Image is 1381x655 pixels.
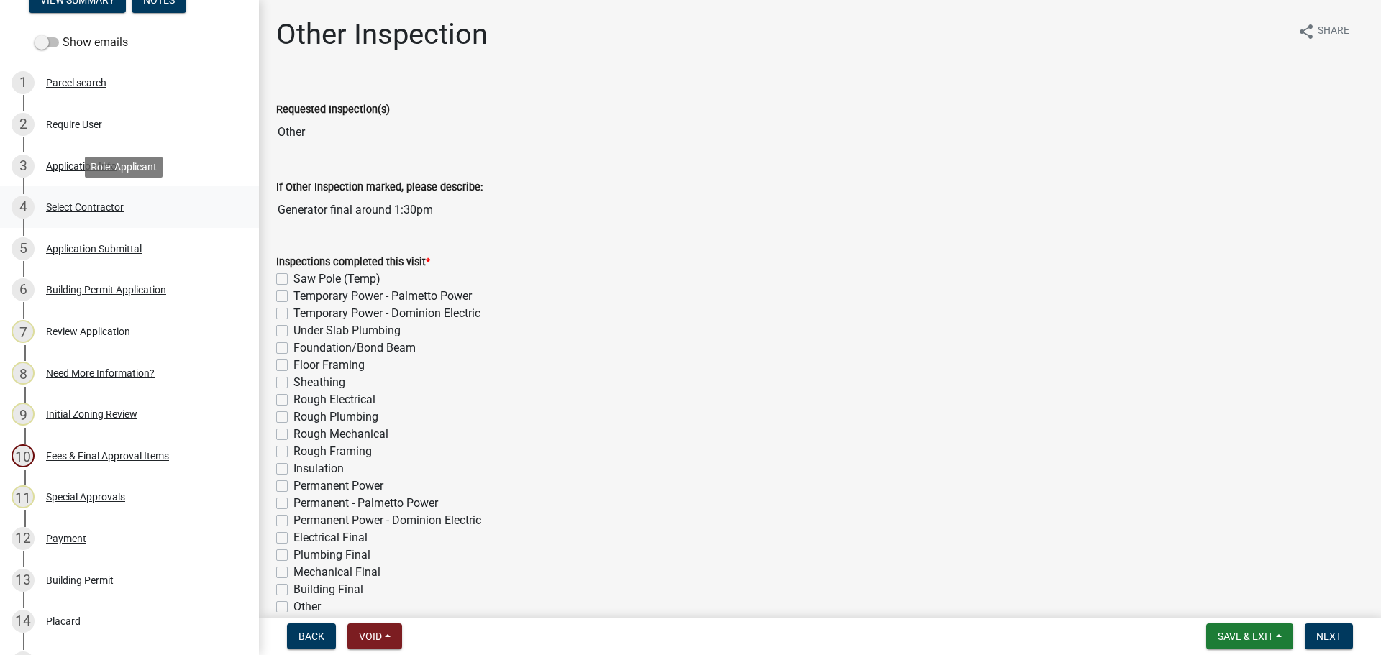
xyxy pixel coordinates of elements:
button: Void [347,623,402,649]
label: Mechanical Final [293,564,380,581]
i: share [1298,23,1315,40]
div: 1 [12,71,35,94]
div: Application Info [46,161,117,171]
div: Require User [46,119,102,129]
label: Permanent - Palmetto Power [293,495,438,512]
div: Building Permit Application [46,285,166,295]
div: Parcel search [46,78,106,88]
div: 14 [12,610,35,633]
label: Other [293,598,321,615]
button: shareShare [1286,17,1361,45]
div: 3 [12,155,35,178]
label: If Other Inspection marked, please describe: [276,183,483,193]
span: Share [1318,23,1349,40]
span: Void [359,631,382,642]
div: 10 [12,444,35,467]
div: Fees & Final Approval Items [46,451,169,461]
span: Save & Exit [1218,631,1273,642]
label: Permanent Power - Dominion Electric [293,512,481,529]
div: 5 [12,237,35,260]
span: Back [298,631,324,642]
label: Temporary Power - Dominion Electric [293,305,480,322]
label: Show emails [35,34,128,51]
label: Saw Pole (Temp) [293,270,380,288]
label: Sheathing [293,374,345,391]
label: Rough Mechanical [293,426,388,443]
label: Insulation [293,460,344,477]
div: Review Application [46,326,130,336]
label: Under Slab Plumbing [293,322,401,339]
div: 6 [12,278,35,301]
div: 7 [12,320,35,343]
div: Building Permit [46,575,114,585]
div: 12 [12,527,35,550]
label: Permanent Power [293,477,383,495]
label: Building Final [293,581,363,598]
div: Role: Applicant [85,157,163,178]
div: Special Approvals [46,492,125,502]
button: Save & Exit [1206,623,1293,649]
label: Electrical Final [293,529,368,546]
label: Rough Electrical [293,391,375,408]
label: Foundation/Bond Beam [293,339,416,357]
button: Back [287,623,336,649]
h1: Other Inspection [276,17,488,52]
div: 13 [12,569,35,592]
button: Next [1305,623,1353,649]
div: Select Contractor [46,202,124,212]
label: Plumbing Final [293,546,370,564]
label: Rough Framing [293,443,372,460]
span: Next [1316,631,1341,642]
div: 9 [12,403,35,426]
div: Placard [46,616,81,626]
label: Temporary Power - Palmetto Power [293,288,472,305]
label: Inspections completed this visit [276,257,430,267]
div: 4 [12,196,35,219]
div: Need More Information? [46,368,155,378]
div: Application Submittal [46,244,142,254]
div: Initial Zoning Review [46,409,137,419]
label: Requested Inspection(s) [276,105,390,115]
div: 8 [12,362,35,385]
label: Floor Framing [293,357,365,374]
div: 2 [12,113,35,136]
div: 11 [12,485,35,508]
div: Payment [46,533,86,544]
label: Rough Plumbing [293,408,378,426]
